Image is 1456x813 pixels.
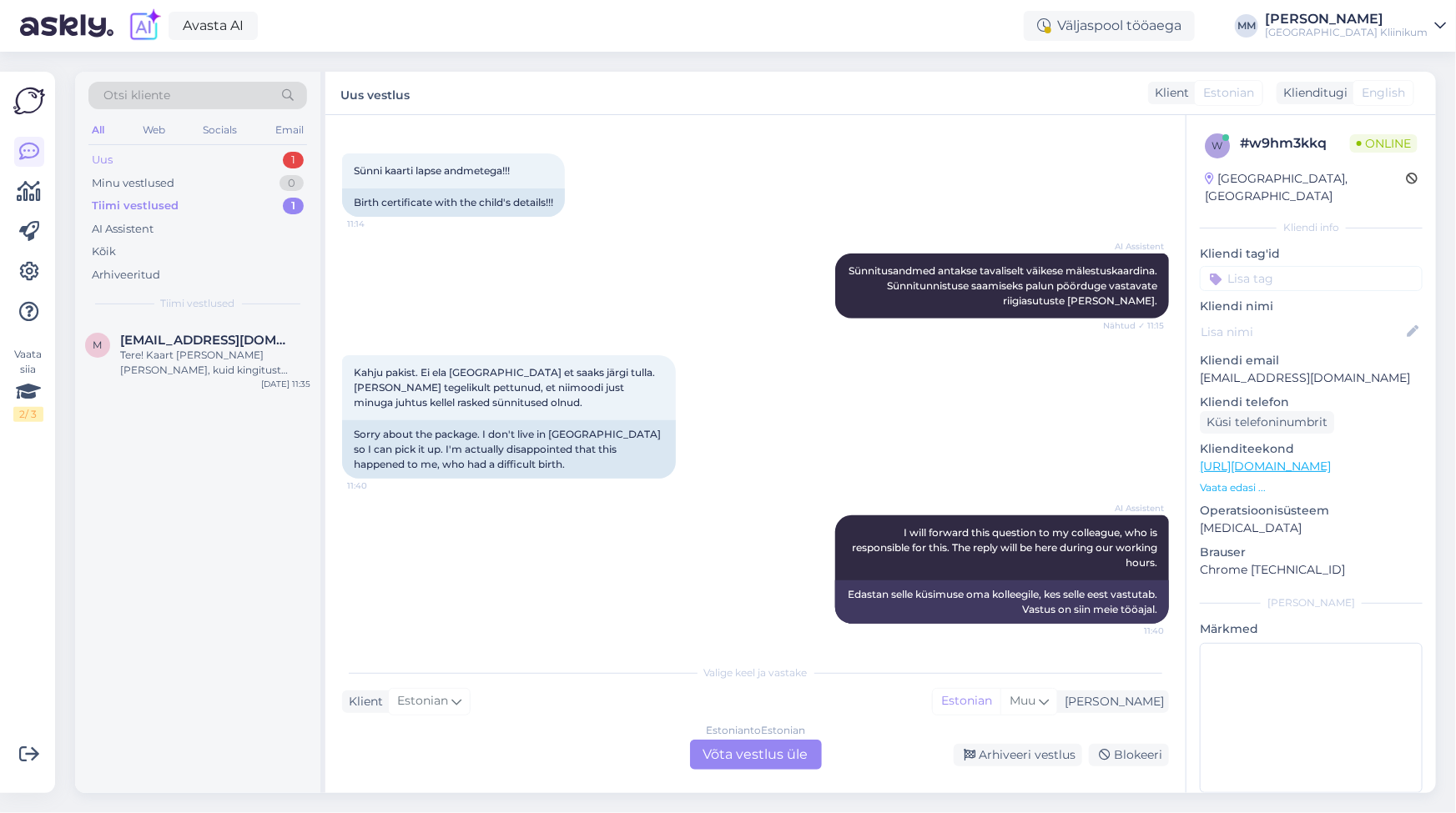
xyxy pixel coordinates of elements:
div: Küsi telefoninumbrit [1200,411,1334,434]
p: Kliendi tag'id [1200,245,1423,263]
a: [PERSON_NAME][GEOGRAPHIC_DATA] Kliinikum [1265,13,1446,39]
span: Nähtud ✓ 11:15 [1101,319,1164,332]
p: Kliendi email [1200,352,1423,369]
span: Sünni kaarti lapse andmetega!!! [354,164,510,177]
div: MM [1235,14,1258,38]
div: [DATE] 11:35 [261,378,310,390]
div: [PERSON_NAME] [1058,693,1164,710]
div: All [88,119,108,141]
span: 11:14 [347,218,410,230]
span: English [1362,84,1405,102]
div: Tere! Kaart [PERSON_NAME] [PERSON_NAME], kuid kingitust pakiga meil võimalik saata ei ole. Sellek... [120,348,310,378]
div: 2 / 3 [13,407,43,422]
p: Kliendi telefon [1200,394,1423,411]
span: Kahju pakist. Ei ela [GEOGRAPHIC_DATA] et saaks järgi tulla. [PERSON_NAME] tegelikult pettunud, e... [354,366,657,409]
img: explore-ai [127,8,162,43]
div: Edastan selle küsimuse oma kolleegile, kes selle eest vastutab. Vastus on siin meie tööajal. [835,580,1169,624]
div: Vaata siia [13,347,43,422]
span: Otsi kliente [103,87,170,104]
p: Operatsioonisüsteem [1200,502,1423,519]
p: [MEDICAL_DATA] [1200,519,1423,537]
span: w [1212,139,1223,152]
span: 11:40 [347,479,410,492]
span: M [93,339,103,351]
div: AI Assistent [92,221,154,238]
span: Estonian [1203,84,1254,102]
div: 0 [280,175,304,192]
div: Klienditugi [1277,84,1348,102]
input: Lisa tag [1200,266,1423,291]
div: Tiimi vestlused [92,198,179,214]
div: Väljaspool tööaega [1024,11,1195,41]
div: Kõik [92,243,116,260]
p: Chrome [TECHNICAL_ID] [1200,561,1423,579]
div: [GEOGRAPHIC_DATA], [GEOGRAPHIC_DATA] [1205,170,1406,205]
span: Sünnitusandmed antakse tavaliselt väikese mälestuskaardina. Sünnitunnistuse saamiseks palun pöörd... [849,264,1160,307]
p: Klienditeekond [1200,440,1423,458]
div: [GEOGRAPHIC_DATA] Kliinikum [1265,26,1428,39]
a: Avasta AI [169,12,258,40]
div: Sorry about the package. I don't live in [GEOGRAPHIC_DATA] so I can pick it up. I'm actually disa... [342,420,676,479]
div: 1 [283,152,304,168]
div: Web [139,119,169,141]
span: I will forward this question to my colleague, who is responsible for this. The reply will be here... [852,526,1160,569]
div: Email [272,119,307,141]
div: Valige keel ja vastake [342,665,1169,680]
span: AI Assistent [1101,502,1164,514]
div: Klient [342,693,383,710]
div: [PERSON_NAME] [1200,595,1423,610]
p: [EMAIL_ADDRESS][DOMAIN_NAME] [1200,369,1423,387]
span: 11:40 [1101,625,1164,637]
span: Mari-liis16@hotmail.com [120,333,294,348]
div: Birth certificate with the child's details!!! [342,188,565,217]
span: Tiimi vestlused [161,296,235,311]
p: Kliendi nimi [1200,298,1423,315]
p: Märkmed [1200,620,1423,638]
div: Uus [92,152,113,168]
div: # w9hm3kkq [1240,133,1350,153]
div: Socials [199,119,240,141]
div: Klient [1148,84,1189,102]
span: AI Assistent [1101,240,1164,253]
span: Estonian [397,692,448,710]
p: Vaata edasi ... [1200,480,1423,495]
div: Minu vestlused [92,175,174,192]
div: Estonian [933,689,1000,714]
img: Askly Logo [13,85,45,117]
div: Arhiveeri vestlus [954,744,1082,766]
span: Muu [1010,693,1035,708]
div: [PERSON_NAME] [1265,13,1428,26]
a: [URL][DOMAIN_NAME] [1200,459,1331,474]
p: Brauser [1200,544,1423,561]
span: Online [1350,134,1418,153]
div: Estonian to Estonian [706,723,805,738]
div: Võta vestlus üle [690,740,822,770]
div: Arhiveeritud [92,267,160,284]
div: 1 [283,198,304,214]
input: Lisa nimi [1201,323,1403,341]
div: Blokeeri [1089,744,1169,766]
div: Kliendi info [1200,220,1423,235]
label: Uus vestlus [340,82,410,104]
